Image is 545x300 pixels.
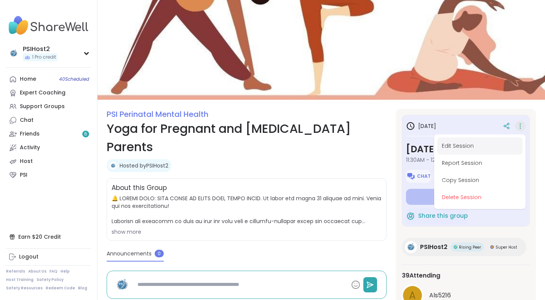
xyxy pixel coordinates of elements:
[406,211,415,220] img: ShareWell Logomark
[459,244,481,250] span: Rising Peer
[6,100,91,113] a: Support Groups
[20,116,34,124] div: Chat
[6,168,91,182] a: PSI
[107,120,387,156] h1: Yoga for Pregnant and [MEDICAL_DATA] Parents
[437,189,523,206] button: Delete Session
[406,121,436,131] h3: [DATE]
[6,113,91,127] a: Chat
[6,250,91,264] a: Logout
[405,241,417,253] img: PSIHost2
[406,208,468,224] button: Share this group
[429,291,451,300] span: Als5216
[84,131,87,137] span: 6
[107,109,208,120] a: PSI Perinatal Mental Health
[406,142,526,156] h3: [DATE]
[78,286,87,291] a: Blog
[113,276,131,294] img: PSIHost2
[20,158,33,165] div: Host
[418,212,468,220] span: Share this group
[6,277,34,282] a: Host Training
[6,127,91,141] a: Friends6
[437,137,523,155] button: Edit Session
[6,286,43,291] a: Safety Resources
[112,183,167,193] h2: About this Group
[61,269,70,274] a: Help
[8,47,20,59] img: PSIHost2
[37,277,64,282] a: Safety Policy
[420,243,448,252] span: PSIHost2
[20,130,40,138] div: Friends
[406,189,526,205] button: Enter group
[6,155,91,168] a: Host
[109,162,117,169] img: PSIHost2
[437,155,523,172] button: Report Session
[406,156,526,164] span: 11:30AM - 12:30PM EDT
[434,170,497,183] button: Add to Calendar
[20,75,36,83] div: Home
[6,230,91,244] div: Earn $20 Credit
[46,286,75,291] a: Redeem Code
[155,250,164,257] span: 0
[28,269,46,274] a: About Us
[20,144,40,152] div: Activity
[490,245,494,249] img: Super Host
[406,170,431,183] button: Chat
[402,271,440,280] span: 39 Attending
[437,172,523,189] button: Copy Session
[20,89,66,97] div: Expert Coaching
[454,245,457,249] img: Rising Peer
[20,103,65,110] div: Support Groups
[59,76,89,82] span: 40 Scheduled
[6,141,91,155] a: Activity
[32,54,56,61] span: 1 Pro credit
[107,250,152,258] span: Announcements
[20,171,27,179] div: PSI
[50,269,58,274] a: FAQ
[402,238,526,256] a: PSIHost2PSIHost2Rising PeerRising PeerSuper HostSuper Host
[6,269,25,274] a: Referrals
[6,86,91,100] a: Expert Coaching
[495,244,517,250] span: Super Host
[417,173,431,179] span: Chat
[19,253,38,261] div: Logout
[112,195,382,225] span: 🔔 LOREMI DOLO: SITA CONSE AD ELITS DOEI, TEMPO INCID. Ut labor etd magna 31 aliquae ad mini. Veni...
[112,228,382,236] div: show more
[6,72,91,86] a: Home40Scheduled
[120,162,168,169] a: Hosted byPSIHost2
[23,45,58,53] div: PSIHost2
[6,12,91,39] img: ShareWell Nav Logo
[406,172,416,181] img: ShareWell Logomark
